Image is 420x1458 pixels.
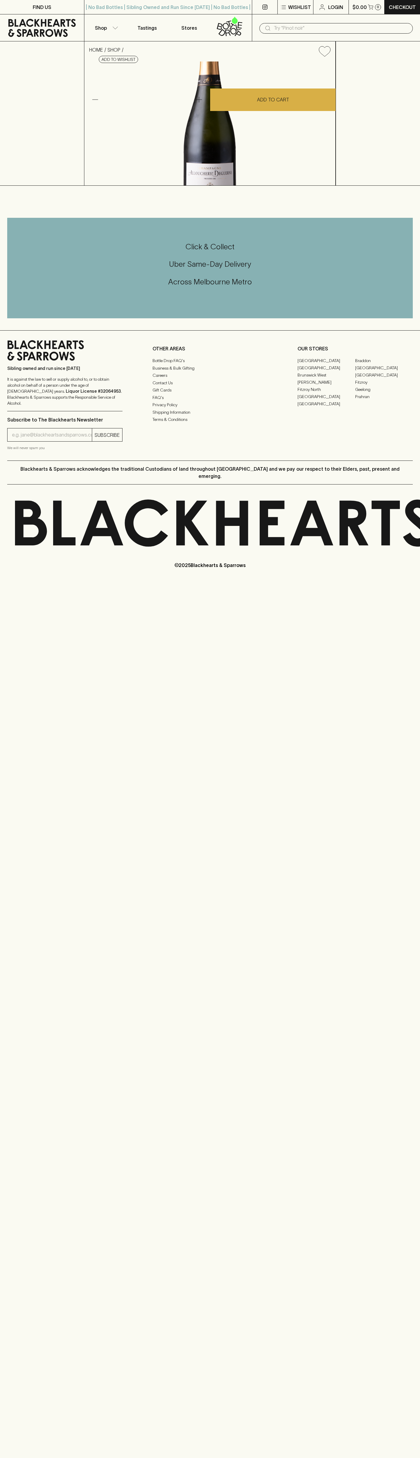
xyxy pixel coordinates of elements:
a: [GEOGRAPHIC_DATA] [298,364,355,371]
p: Blackhearts & Sparrows acknowledges the traditional Custodians of land throughout [GEOGRAPHIC_DAT... [12,465,408,480]
a: Braddon [355,357,413,364]
p: Sibling owned and run since [DATE] [7,365,122,371]
a: Prahran [355,393,413,400]
p: Login [328,4,343,11]
h5: Click & Collect [7,242,413,252]
p: SUBSCRIBE [95,431,120,439]
a: SHOP [107,47,120,52]
p: FIND US [33,4,51,11]
a: Gift Cards [153,387,268,394]
a: Tastings [126,14,168,41]
a: Shipping Information [153,409,268,416]
p: Tastings [137,24,157,31]
a: Fitzroy [355,379,413,386]
p: Stores [181,24,197,31]
a: Stores [168,14,210,41]
button: ADD TO CART [210,88,336,111]
button: Shop [84,14,126,41]
p: Checkout [389,4,416,11]
p: OTHER AREAS [153,345,268,352]
a: Terms & Conditions [153,416,268,423]
a: Privacy Policy [153,401,268,409]
button: Add to wishlist [99,56,138,63]
a: [GEOGRAPHIC_DATA] [355,364,413,371]
p: Wishlist [288,4,311,11]
p: We will never spam you [7,445,122,451]
a: Bottle Drop FAQ's [153,357,268,364]
h5: Uber Same-Day Delivery [7,259,413,269]
p: 0 [377,5,379,9]
a: Fitzroy North [298,386,355,393]
a: Geelong [355,386,413,393]
div: Call to action block [7,218,413,318]
p: Subscribe to The Blackhearts Newsletter [7,416,122,423]
p: It is against the law to sell or supply alcohol to, or to obtain alcohol on behalf of a person un... [7,376,122,406]
img: 40619.png [84,61,335,185]
a: Brunswick West [298,371,355,379]
a: [GEOGRAPHIC_DATA] [298,393,355,400]
a: [GEOGRAPHIC_DATA] [298,400,355,407]
button: SUBSCRIBE [92,428,122,441]
input: Try "Pinot noir" [274,23,408,33]
input: e.g. jane@blackheartsandsparrows.com.au [12,430,92,440]
a: FAQ's [153,394,268,401]
p: Shop [95,24,107,31]
p: $0.00 [352,4,367,11]
a: HOME [89,47,103,52]
button: Add to wishlist [316,44,333,59]
a: [PERSON_NAME] [298,379,355,386]
a: Careers [153,372,268,379]
a: [GEOGRAPHIC_DATA] [298,357,355,364]
p: ADD TO CART [257,96,289,103]
p: OUR STORES [298,345,413,352]
a: Business & Bulk Gifting [153,364,268,372]
h5: Across Melbourne Metro [7,277,413,287]
a: [GEOGRAPHIC_DATA] [355,371,413,379]
a: Contact Us [153,379,268,386]
strong: Liquor License #32064953 [66,389,121,394]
